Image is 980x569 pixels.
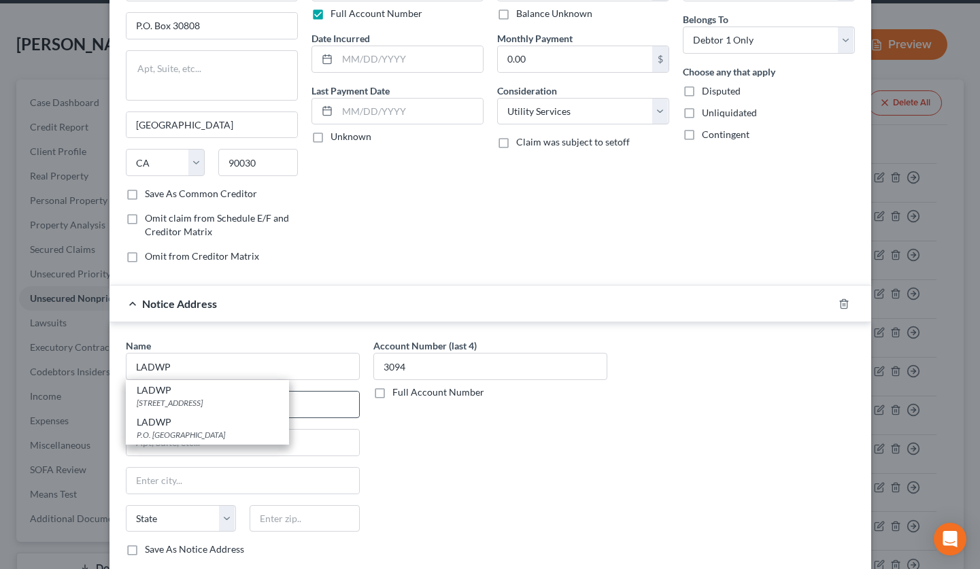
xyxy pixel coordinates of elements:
[311,31,370,46] label: Date Incurred
[331,130,371,143] label: Unknown
[126,468,359,494] input: Enter city...
[516,7,592,20] label: Balance Unknown
[250,505,360,532] input: Enter zip..
[337,46,483,72] input: MM/DD/YYYY
[142,297,217,310] span: Notice Address
[497,31,573,46] label: Monthly Payment
[702,128,749,140] span: Contingent
[516,136,630,148] span: Claim was subject to setoff
[145,187,257,201] label: Save As Common Creditor
[337,99,483,124] input: MM/DD/YYYY
[126,13,297,39] input: Enter address...
[137,429,278,441] div: P.O. [GEOGRAPHIC_DATA]
[392,385,484,399] label: Full Account Number
[126,112,297,138] input: Enter city...
[145,542,244,556] label: Save As Notice Address
[137,415,278,429] div: LADWP
[373,339,477,353] label: Account Number (last 4)
[373,353,607,380] input: XXXX
[145,212,289,237] span: Omit claim from Schedule E/F and Creditor Matrix
[702,85,741,97] span: Disputed
[331,7,422,20] label: Full Account Number
[137,397,278,409] div: [STREET_ADDRESS]
[218,149,298,176] input: Enter zip...
[934,523,966,555] div: Open Intercom Messenger
[145,250,259,262] span: Omit from Creditor Matrix
[126,340,151,351] span: Name
[497,84,557,98] label: Consideration
[683,14,728,25] span: Belongs To
[137,383,278,397] div: LADWP
[498,46,652,72] input: 0.00
[311,84,390,98] label: Last Payment Date
[652,46,669,72] div: $
[126,353,360,380] input: Search by name...
[683,65,775,79] label: Choose any that apply
[702,107,757,118] span: Unliquidated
